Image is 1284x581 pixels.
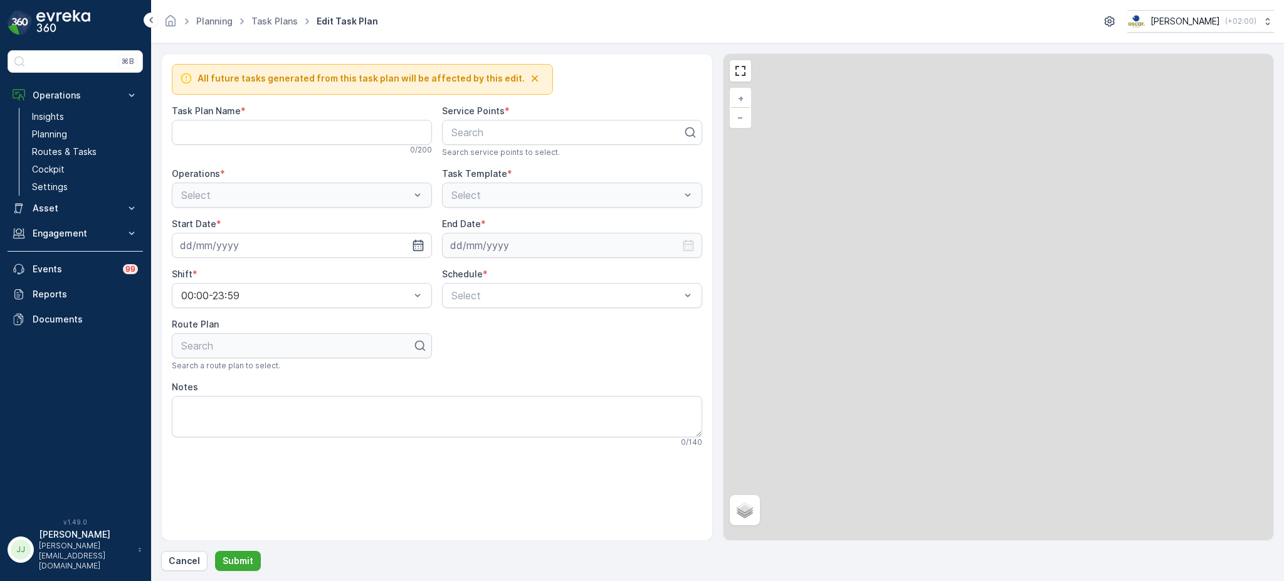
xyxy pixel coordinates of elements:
[27,143,143,161] a: Routes & Tasks
[215,551,261,571] button: Submit
[442,269,483,279] label: Schedule
[314,15,381,28] span: Edit Task Plan
[27,161,143,178] a: Cockpit
[681,437,702,447] p: 0 / 140
[8,196,143,221] button: Asset
[251,16,298,26] a: Task Plans
[8,221,143,246] button: Engagement
[33,313,138,326] p: Documents
[39,541,132,571] p: [PERSON_NAME][EMAIL_ADDRESS][DOMAIN_NAME]
[172,269,192,279] label: Shift
[8,10,33,35] img: logo
[442,147,560,157] span: Search service points to select.
[33,263,115,275] p: Events
[731,496,759,524] a: Layers
[169,555,200,567] p: Cancel
[32,181,68,193] p: Settings
[442,218,481,229] label: End Date
[197,72,525,85] span: All future tasks generated from this task plan will be affected by this edit.
[27,178,143,196] a: Settings
[33,227,118,240] p: Engagement
[172,361,280,371] span: Search a route plan to select.
[731,61,750,80] a: View Fullscreen
[1150,15,1220,28] p: [PERSON_NAME]
[33,288,138,301] p: Reports
[33,202,118,215] p: Asset
[451,125,683,140] p: Search
[32,146,97,158] p: Routes & Tasks
[32,163,65,176] p: Cockpit
[27,108,143,125] a: Insights
[172,168,220,179] label: Operations
[172,233,432,258] input: dd/mm/yyyy
[8,282,143,307] a: Reports
[738,93,744,104] span: +
[1127,10,1274,33] button: [PERSON_NAME](+02:00)
[172,381,198,392] label: Notes
[442,105,505,116] label: Service Points
[442,233,702,258] input: dd/mm/yyyy
[1225,16,1256,26] p: ( +02:00 )
[11,540,31,560] div: JJ
[33,89,118,102] p: Operations
[172,105,241,116] label: Task Plan Name
[731,108,750,127] a: Zoom Out
[8,257,143,282] a: Events99
[8,528,143,571] button: JJ[PERSON_NAME][PERSON_NAME][EMAIL_ADDRESS][DOMAIN_NAME]
[196,16,233,26] a: Planning
[39,528,132,541] p: [PERSON_NAME]
[1127,14,1145,28] img: basis-logo_rgb2x.png
[737,112,744,122] span: −
[172,218,216,229] label: Start Date
[164,19,177,29] a: Homepage
[161,551,208,571] button: Cancel
[36,10,90,35] img: logo_dark-DEwI_e13.png
[223,555,253,567] p: Submit
[32,128,67,141] p: Planning
[731,89,750,108] a: Zoom In
[125,264,135,274] p: 99
[27,125,143,143] a: Planning
[8,518,143,526] span: v 1.49.0
[8,83,143,108] button: Operations
[122,56,134,67] p: ⌘B
[451,288,680,303] p: Select
[32,110,64,123] p: Insights
[442,168,507,179] label: Task Template
[172,319,219,329] label: Route Plan
[410,145,432,155] p: 0 / 200
[8,307,143,332] a: Documents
